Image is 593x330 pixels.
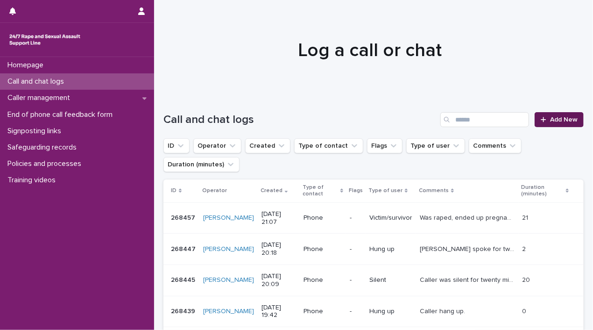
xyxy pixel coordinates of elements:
[522,244,528,253] p: 2
[163,113,437,127] h1: Call and chat logs
[304,276,342,284] p: Phone
[522,306,529,316] p: 0
[163,202,584,234] tr: 268457268457 [PERSON_NAME] [DATE] 21:07Phone-Victim/survivorWas raped, ended up pregnant and had ...
[163,265,584,296] tr: 268445268445 [PERSON_NAME] [DATE] 20:09Phone-SilentCaller was silent for twenty minutes, ended th...
[4,110,120,119] p: End of phone call feedback form
[171,274,197,284] p: 268445
[535,112,584,127] a: Add New
[202,186,227,196] p: Operator
[163,138,190,153] button: ID
[4,176,63,185] p: Training videos
[4,127,69,136] p: Signposting links
[163,157,240,172] button: Duration (minutes)
[350,214,362,222] p: -
[369,276,412,284] p: Silent
[369,214,412,222] p: Victim/survivor
[261,210,296,226] p: [DATE] 21:07
[420,244,516,253] p: Caller spoke for two minutes and then hang up.
[440,112,529,127] input: Search
[7,30,82,49] img: rhQMoQhaT3yELyF149Cw
[4,159,89,168] p: Policies and processes
[419,186,449,196] p: Comments
[369,245,412,253] p: Hung up
[4,61,51,70] p: Homepage
[261,186,282,196] p: Created
[522,212,530,222] p: 21
[4,143,84,152] p: Safeguarding records
[4,93,78,102] p: Caller management
[304,214,342,222] p: Phone
[294,138,363,153] button: Type of contact
[171,186,176,196] p: ID
[163,234,584,265] tr: 268447268447 [PERSON_NAME] [DATE] 20:18Phone-Hung up[PERSON_NAME] spoke for two minutes and then ...
[406,138,465,153] button: Type of user
[261,304,296,320] p: [DATE] 19:42
[203,245,254,253] a: [PERSON_NAME]
[163,296,584,327] tr: 268439268439 [PERSON_NAME] [DATE] 19:42Phone-Hung upCaller hang up.Caller hang up. 00
[350,308,362,316] p: -
[369,308,412,316] p: Hung up
[349,186,363,196] p: Flags
[261,273,296,288] p: [DATE] 20:09
[304,308,342,316] p: Phone
[4,77,71,86] p: Call and chat logs
[420,274,516,284] p: Caller was silent for twenty minutes, ended the call.
[193,138,241,153] button: Operator
[350,245,362,253] p: -
[203,276,254,284] a: [PERSON_NAME]
[163,39,577,62] h1: Log a call or chat
[203,214,254,222] a: [PERSON_NAME]
[350,276,362,284] p: -
[171,244,198,253] p: 268447
[420,212,516,222] p: Was raped, ended up pregnant and had a miscarriage, reported to the police, however due to lack o...
[303,182,338,200] p: Type of contact
[367,138,402,153] button: Flags
[245,138,290,153] button: Created
[522,274,532,284] p: 20
[420,306,467,316] p: Caller hang up.
[203,308,254,316] a: [PERSON_NAME]
[261,241,296,257] p: [DATE] 20:18
[469,138,522,153] button: Comments
[522,182,564,200] p: Duration (minutes)
[550,116,578,123] span: Add New
[171,306,197,316] p: 268439
[171,212,197,222] p: 268457
[304,245,342,253] p: Phone
[368,186,402,196] p: Type of user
